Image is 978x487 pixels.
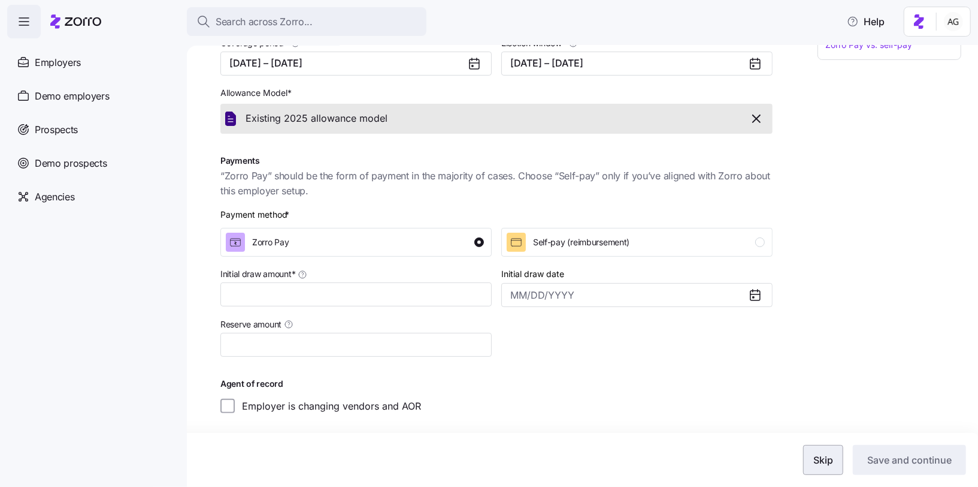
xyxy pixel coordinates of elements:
[35,55,81,70] span: Employers
[813,453,833,467] span: Skip
[35,122,78,137] span: Prospects
[35,156,107,171] span: Demo prospects
[7,113,177,146] a: Prospects
[220,87,292,99] span: Allowance Model *
[501,52,773,76] button: [DATE] – [DATE]
[246,111,387,126] span: Existing 2025 allowance model
[7,46,177,79] a: Employers
[7,79,177,113] a: Demo employers
[235,399,421,413] label: Employer is changing vendors and AOR
[220,169,773,199] span: “Zorro Pay” should be the form of payment in the majority of cases. Choose “Self-pay” only if you...
[7,180,177,214] a: Agencies
[220,208,292,221] div: Payment method
[847,14,885,29] span: Help
[944,12,963,31] img: 5fc55c57e0610270ad857448bea2f2d5
[220,318,281,330] span: Reserve amount
[216,14,313,29] span: Search across Zorro...
[187,7,426,36] button: Search across Zorro...
[501,283,773,307] input: MM/DD/YYYY
[220,52,492,76] button: [DATE] – [DATE]
[7,146,177,180] a: Demo prospects
[220,155,773,166] h1: Payments
[252,236,289,248] span: Zorro Pay
[220,268,295,280] span: Initial draw amount *
[533,236,629,248] span: Self-pay (reimbursement)
[853,445,966,475] button: Save and continue
[501,267,564,281] label: Initial draw date
[837,10,894,34] button: Help
[803,445,843,475] button: Skip
[35,89,110,104] span: Demo employers
[867,453,952,467] span: Save and continue
[35,190,74,205] span: Agencies
[220,378,773,389] h1: Agent of record
[825,40,912,50] a: Zorro Pay vs. self-pay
